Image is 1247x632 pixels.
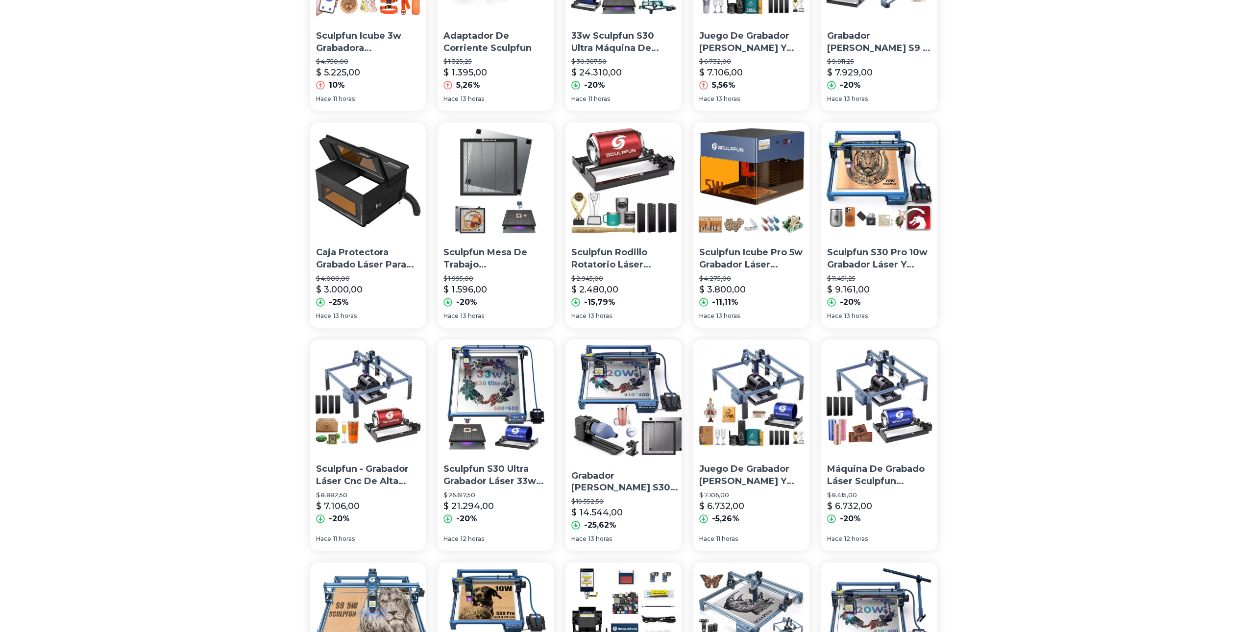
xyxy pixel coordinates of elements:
[827,30,931,54] p: Grabador [PERSON_NAME] S9 Y Eje De Extensión Y Rodillos
[316,491,420,499] p: $ 8.882,50
[443,30,548,54] p: Adaptador De Corriente Sculpfun
[310,340,426,551] a: Sculpfun - Grabador Láser Cnc De Alta Precisión S9Sculpfun - Grabador Láser Cnc De Alta Precisión...
[316,66,360,79] p: $ 5.225,00
[316,535,331,543] span: Hace
[333,535,355,543] span: 11 horas
[316,95,331,103] span: Hace
[456,79,480,91] p: 5,26%
[693,340,809,456] img: Juego De Grabador Láser Y Rodillo Giratorio Sculpfun S9
[827,283,870,296] p: $ 9.161,00
[699,95,714,103] span: Hace
[827,246,931,271] p: Sculpfun S30 Pro 10w Grabador Láser Y [PERSON_NAME]
[443,312,459,320] span: Hace
[699,246,804,271] p: Sculpfun Icube Pro 5w Grabador Láser Madera 130x130mm
[571,95,587,103] span: Hace
[693,340,809,551] a: Juego De Grabador Láser Y Rodillo Giratorio Sculpfun S9Juego De Grabador [PERSON_NAME] Y Rodillo ...
[565,122,682,327] a: Sculpfun Rodillo Rotatorio Láser Grabador Láser RotativoSculpfun Rodillo Rotatorio Láser Grabador...
[844,95,868,103] span: 13 horas
[456,513,477,525] p: -20%
[316,30,420,54] p: Sculpfun Icube 3w Grabadora Láser,cortadora Grabadora Láser
[329,79,345,91] p: 10%
[461,535,484,543] span: 12 horas
[588,95,610,103] span: 11 horas
[571,283,618,296] p: $ 2.480,00
[699,275,804,283] p: $ 4.275,00
[443,58,548,66] p: $ 1.325,25
[716,312,740,320] span: 13 horas
[699,535,714,543] span: Hace
[827,491,931,499] p: $ 8.415,00
[844,535,868,543] span: 12 horas
[827,66,873,79] p: $ 7.929,00
[693,122,809,327] a: Sculpfun Icube Pro 5w Grabador Láser Madera 130x130mmSculpfun Icube Pro 5w Grabador Láser Madera ...
[316,246,420,271] p: Caja Protectora Grabado Láser Para Atomstack, Sculpfun, Tts
[693,122,809,239] img: Sculpfun Icube Pro 5w Grabador Láser Madera 130x130mm
[310,340,426,456] img: Sculpfun - Grabador Láser Cnc De Alta Precisión S9
[827,499,872,513] p: $ 6.732,00
[699,499,744,513] p: $ 6.732,00
[565,122,682,239] img: Sculpfun Rodillo Rotatorio Láser Grabador Láser Rotativo
[571,66,622,79] p: $ 24.310,00
[827,535,842,543] span: Hace
[716,535,738,543] span: 11 horas
[438,340,554,456] img: Sculpfun S30 Ultra Grabador Láser 33w +tablero+rodillo Kits
[712,513,739,525] p: -5,26%
[584,79,605,91] p: -20%
[438,122,554,327] a: Sculpfun Mesa De Trabajo De Nido Abeja Para Grabador LáserSculpfun Mesa De Trabajo [PERSON_NAME] ...
[699,30,804,54] p: Juego De Grabador [PERSON_NAME] Y Rodillo Giratorio Sculpfun S9
[443,275,548,283] p: $ 1.995,00
[571,58,676,66] p: $ 30.387,50
[827,95,842,103] span: Hace
[333,95,355,103] span: 11 horas
[443,246,548,271] p: Sculpfun Mesa De Trabajo [PERSON_NAME] Abeja Para Grabador Láser
[316,312,331,320] span: Hace
[840,513,861,525] p: -20%
[461,312,484,320] span: 13 horas
[316,275,420,283] p: $ 4.000,00
[699,491,804,499] p: $ 7.106,00
[443,283,487,296] p: $ 1.596,00
[443,463,548,487] p: Sculpfun S30 Ultra Grabador Láser 33w +tablero+rodillo Kits
[443,535,459,543] span: Hace
[712,296,738,308] p: -11,11%
[840,79,861,91] p: -20%
[588,535,612,543] span: 13 horas
[571,30,676,54] p: 33w Sculpfun S30 Ultra Máquina De Grabado Láser 4 Piezas
[567,340,690,462] img: Grabador Láser Sculpfun S30 Pro Max+placa Nido Abeja+rodillo
[699,312,714,320] span: Hace
[821,340,937,551] a: Máquina De Grabado Láser Sculpfun S9+rodillo Atomstack R1proMáquina De Grabado Láser Sculpfun S9+...
[827,58,931,66] p: $ 9.911,25
[443,66,487,79] p: $ 1.395,00
[821,340,937,456] img: Máquina De Grabado Láser Sculpfun S9+rodillo Atomstack R1pro
[844,312,868,320] span: 13 horas
[571,498,685,506] p: $ 19.552,50
[588,312,612,320] span: 13 horas
[329,513,350,525] p: -20%
[584,296,615,308] p: -15,79%
[316,499,360,513] p: $ 7.106,00
[316,283,363,296] p: $ 3.000,00
[571,275,676,283] p: $ 2.945,00
[584,519,616,531] p: -25,62%
[699,58,804,66] p: $ 6.732,00
[333,312,357,320] span: 13 horas
[565,340,682,551] a: Grabador Láser Sculpfun S30 Pro Max+placa Nido Abeja+rodilloGrabador [PERSON_NAME] S30 Pro Max+pl...
[571,535,587,543] span: Hace
[310,122,426,239] img: Caja Protectora Grabado Láser Para Atomstack, Sculpfun, Tts
[443,491,548,499] p: $ 26.617,50
[456,296,477,308] p: -20%
[329,296,349,308] p: -25%
[699,283,746,296] p: $ 3.800,00
[310,122,426,327] a: Caja Protectora Grabado Láser Para Atomstack, Sculpfun, TtsCaja Protectora Grabado Láser Para Ato...
[827,463,931,487] p: Máquina De Grabado Láser Sculpfun S9+rodillo Atomstack R1pro
[443,95,459,103] span: Hace
[571,246,676,271] p: Sculpfun Rodillo Rotatorio Láser Grabador Láser Rotativo
[712,79,735,91] p: 5,56%
[443,499,494,513] p: $ 21.294,00
[571,312,587,320] span: Hace
[821,122,937,327] a: Sculpfun S30 Pro 10w Grabador Láser Y LightburnSculpfun S30 Pro 10w Grabador Láser Y [PERSON_NAME...
[716,95,740,103] span: 13 horas
[316,58,420,66] p: $ 4.750,00
[438,122,554,239] img: Sculpfun Mesa De Trabajo De Nido Abeja Para Grabador Láser
[571,506,623,519] p: $ 14.544,00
